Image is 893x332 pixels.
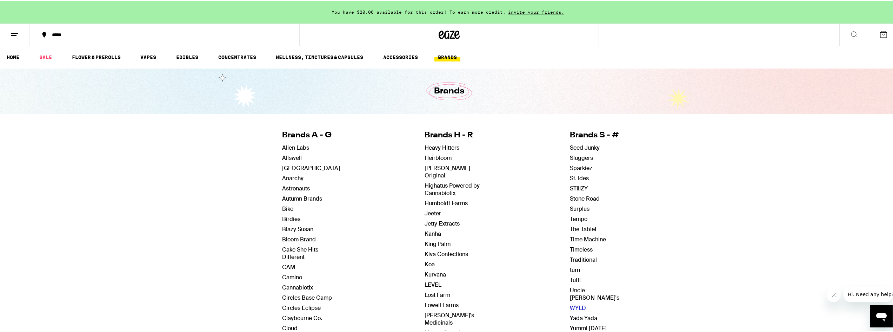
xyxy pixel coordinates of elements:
a: Anarchy [282,174,304,181]
a: Koa [425,260,435,267]
h4: Brands H - R [425,129,485,140]
a: Lowell Farms [425,300,459,308]
a: Kurvana [425,270,446,277]
iframe: Close message [827,287,841,301]
h4: Brands S - # [570,129,619,140]
a: Bloom Brand [282,235,316,242]
h4: Brands A - G [282,129,340,140]
h1: Brands [434,84,464,96]
a: Jetty Extracts [425,219,460,226]
a: Cannabiotix [282,283,313,290]
a: LEVEL [425,280,441,287]
a: EDIBLES [173,52,202,60]
a: turn [570,265,580,273]
a: Astronauts [282,184,310,191]
a: Seed Junky [570,143,600,150]
a: ACCESSORIES [380,52,421,60]
a: SALE [36,52,55,60]
a: King Palm [425,239,451,247]
a: FLOWER & PREROLLS [68,52,124,60]
a: Heirbloom [425,153,452,161]
a: Yada Yada [570,313,597,321]
a: The Tablet [570,224,597,232]
a: Circles Eclipse [282,303,321,311]
a: Timeless [570,245,593,252]
a: Autumn Brands [282,194,322,201]
a: Blazy Susan [282,224,313,232]
a: Cloud [282,324,298,331]
a: VAPES [137,52,160,60]
a: Tempo [570,214,587,222]
span: Hi. Need any help? [4,5,51,11]
a: Camino [282,273,302,280]
a: BRANDS [434,52,460,60]
a: Claybourne Co. [282,313,322,321]
a: Allswell [282,153,302,161]
a: Biko [282,204,293,211]
a: Cake She Hits Different [282,245,318,260]
a: Sluggers [570,153,593,161]
a: Surplus [570,204,589,211]
a: Sparkiez [570,163,592,171]
span: You have $20.00 available for this order! To earn more credit, [332,9,506,13]
iframe: Button to launch messaging window [870,304,893,326]
a: WYLD [570,303,586,311]
a: CAM [282,262,295,270]
a: Humboldt Farms [425,198,468,206]
a: Birdies [282,214,300,222]
a: Highatus Powered by Cannabiotix [425,181,480,196]
a: [PERSON_NAME]'s Medicinals [425,311,474,325]
a: Kiva Confections [425,249,468,257]
a: [GEOGRAPHIC_DATA] [282,163,340,171]
a: Yummi [DATE] [570,324,607,331]
a: Alien Labs [282,143,309,150]
span: invite your friends. [506,9,567,13]
a: Lost Farm [425,290,450,298]
a: Circles Base Camp [282,293,332,300]
a: St. Ides [570,174,589,181]
a: [PERSON_NAME] Original [425,163,470,178]
a: HOME [3,52,23,60]
a: Heavy Hitters [425,143,459,150]
a: Uncle [PERSON_NAME]'s [570,286,619,300]
a: Kanha [425,229,441,236]
a: WELLNESS, TINCTURES & CAPSULES [272,52,367,60]
iframe: Message from company [844,286,893,301]
a: STIIIZY [570,184,588,191]
a: Jeeter [425,209,441,216]
a: Tutti [570,275,581,283]
a: Stone Road [570,194,600,201]
a: Traditional [570,255,597,262]
a: CONCENTRATES [215,52,260,60]
a: Time Machine [570,235,606,242]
